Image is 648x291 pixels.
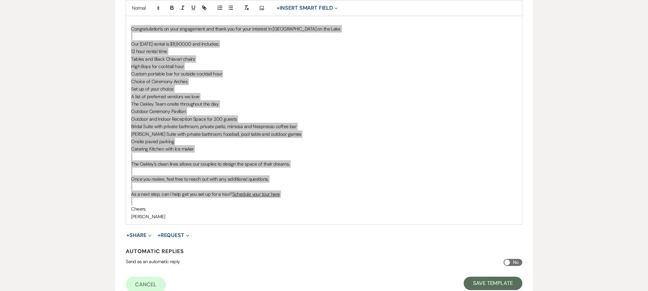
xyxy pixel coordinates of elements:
p: Onsite paved parking [131,138,517,145]
button: Request [158,233,189,238]
span: + [126,233,129,238]
button: Insert Smart Field [274,4,340,12]
p: [PERSON_NAME] Suite with private bathroom, foosball, pool table and outdoor games [131,130,517,138]
p: Cheers, [131,205,517,213]
a: Schedule your tour here [232,191,280,197]
h4: Automatic Replies [126,248,522,255]
button: Save Template [464,277,522,290]
span: + [158,233,161,238]
p: Bridal Suite with private bathroom, private patio, mimosa and Nespresso coffee bar [131,123,517,130]
p: The Oakley Team onsite throughout the day [131,100,517,108]
p: Outdoor Ceremony Pavilion [131,108,517,115]
p: The Oakley's clean lines allows our couples to design the space of their dreams. [131,160,517,168]
span: Send as an automatic reply [126,258,180,265]
span: No [513,258,518,267]
span: + [277,5,280,11]
p: Tables and Black Chiavari chairs [131,55,517,63]
p: High Boys for cocktail hour [131,63,517,70]
p: Congratulation's on your engagement and thank you for your interest in [GEOGRAPHIC_DATA] on the L... [131,25,517,33]
p: As a next step, can I help get you set up for a tour? [131,190,517,198]
p: Set up of your choice [131,85,517,93]
p: Catering Kitchen with Ice maker [131,145,517,153]
p: A list of preferred vendors we love [131,93,517,100]
p: Choice of Ceremony Arches [131,78,517,85]
p: 12 hour rental time [131,48,517,55]
p: [PERSON_NAME] [131,213,517,220]
p: Custom portable bar for outside cocktail hour [131,70,517,77]
button: Share [126,233,152,238]
p: Once you review, feel free to reach out with any additional questions. [131,175,517,183]
p: Outdoor and Indoor Reception Space for 200 guests [131,115,517,123]
p: Our [DATE] rental is $11,900.00 and includes: [131,40,517,48]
